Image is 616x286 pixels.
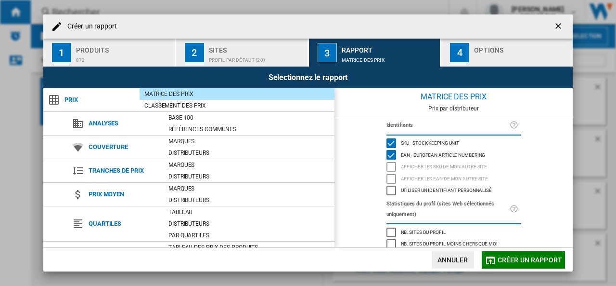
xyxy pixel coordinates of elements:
[164,148,334,158] div: Distributeurs
[209,42,304,53] div: Sites
[309,39,441,67] button: 3 Rapport Matrice des prix
[164,195,334,205] div: Distributeurs
[140,89,334,99] div: Matrice des prix
[432,251,474,269] button: Annuler
[164,113,334,123] div: Base 100
[441,39,573,67] button: 4 Options
[553,21,565,33] ng-md-icon: getI18NText('BUTTONS.CLOSE_DIALOG')
[164,219,334,229] div: Distributeurs
[401,175,488,181] span: Afficher les EAN de mon autre site
[164,124,334,134] div: Références communes
[550,17,569,36] button: getI18NText('BUTTONS.CLOSE_DIALOG')
[401,151,486,158] span: EAN - European Article Numbering
[84,140,164,154] span: Couverture
[176,39,308,67] button: 2 Sites Profil par défaut (20)
[386,238,521,250] md-checkbox: Nb. sites du profil moins chers que moi
[164,207,334,217] div: Tableau
[498,256,562,264] span: Créer un rapport
[401,139,460,146] span: SKU - Stock Keeping Unit
[84,217,164,231] span: Quartiles
[334,105,573,112] div: Prix par distributeur
[209,53,304,63] div: Profil par défaut (20)
[84,188,164,201] span: Prix moyen
[450,43,469,62] div: 4
[401,240,498,246] span: Nb. sites du profil moins chers que moi
[386,149,521,161] md-checkbox: EAN - European Article Numbering
[43,67,573,88] div: Selectionnez le rapport
[474,42,569,53] div: Options
[164,172,334,181] div: Distributeurs
[63,22,117,31] h4: Créer un rapport
[386,226,521,238] md-checkbox: Nb. sites du profil
[386,185,521,197] md-checkbox: Utiliser un identifiant personnalisé
[401,186,492,193] span: Utiliser un identifiant personnalisé
[482,251,565,269] button: Créer un rapport
[318,43,337,62] div: 3
[386,120,510,131] label: Identifiants
[334,88,573,105] div: Matrice des prix
[342,42,436,53] div: Rapport
[76,53,171,63] div: 872
[84,117,164,130] span: Analyses
[164,160,334,170] div: Marques
[401,228,446,235] span: Nb. sites du profil
[164,136,334,146] div: Marques
[164,231,334,240] div: Par quartiles
[386,161,521,173] md-checkbox: Afficher les SKU de mon autre site
[185,43,204,62] div: 2
[164,243,334,252] div: Tableau des prix des produits
[60,93,140,107] span: Prix
[140,101,334,110] div: Classement des prix
[401,163,488,169] span: Afficher les SKU de mon autre site
[43,14,573,272] md-dialog: Créer un ...
[342,53,436,63] div: Matrice des prix
[164,184,334,193] div: Marques
[386,137,521,150] md-checkbox: SKU - Stock Keeping Unit
[386,199,510,220] label: Statistiques du profil (sites Web sélectionnés uniquement)
[43,39,176,67] button: 1 Produits 872
[386,173,521,185] md-checkbox: Afficher les EAN de mon autre site
[84,164,164,177] span: Tranches de prix
[52,43,71,62] div: 1
[76,42,171,53] div: Produits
